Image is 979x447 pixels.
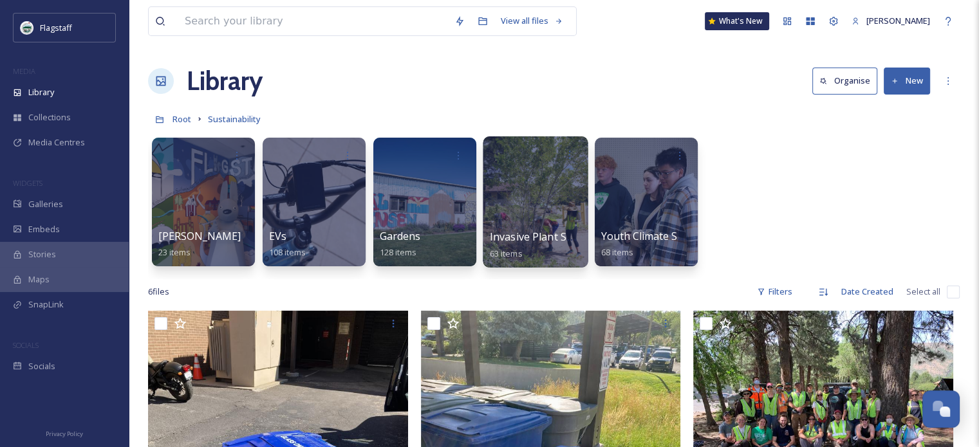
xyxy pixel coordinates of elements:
[208,113,261,125] span: Sustainability
[922,390,960,428] button: Open Chat
[28,360,55,372] span: Socials
[28,86,54,98] span: Library
[28,223,60,235] span: Embeds
[601,246,633,258] span: 68 items
[187,62,263,100] a: Library
[13,66,35,76] span: MEDIA
[906,286,940,298] span: Select all
[845,8,937,33] a: [PERSON_NAME]
[812,68,877,94] button: Organise
[158,246,191,258] span: 23 items
[380,229,420,243] span: Gardens
[380,246,416,258] span: 128 items
[835,279,900,304] div: Date Created
[28,298,64,311] span: SnapLink
[812,68,884,94] a: Organise
[158,229,241,243] span: [PERSON_NAME]
[28,273,50,286] span: Maps
[490,247,523,259] span: 63 items
[46,430,83,438] span: Privacy Policy
[380,230,420,258] a: Gardens128 items
[494,8,570,33] a: View all files
[490,230,716,244] span: Invasive Plant Species Removal Event - [DATE]
[751,279,799,304] div: Filters
[172,113,191,125] span: Root
[40,22,72,33] span: Flagstaff
[490,231,716,259] a: Invasive Plant Species Removal Event - [DATE]63 items
[208,111,261,127] a: Sustainability
[28,136,85,149] span: Media Centres
[269,230,306,258] a: EVs108 items
[172,111,191,127] a: Root
[705,12,769,30] a: What's New
[884,68,930,94] button: New
[866,15,930,26] span: [PERSON_NAME]
[28,198,63,210] span: Galleries
[28,111,71,123] span: Collections
[269,246,306,258] span: 108 items
[269,229,286,243] span: EVs
[601,229,708,243] span: Youth Climate Summit
[601,230,708,258] a: Youth Climate Summit68 items
[13,178,42,188] span: WIDGETS
[28,248,56,260] span: Stories
[13,340,39,350] span: SOCIALS
[148,286,169,298] span: 6 file s
[46,425,83,441] a: Privacy Policy
[21,21,33,34] img: images%20%282%29.jpeg
[178,7,448,35] input: Search your library
[158,230,241,258] a: [PERSON_NAME]23 items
